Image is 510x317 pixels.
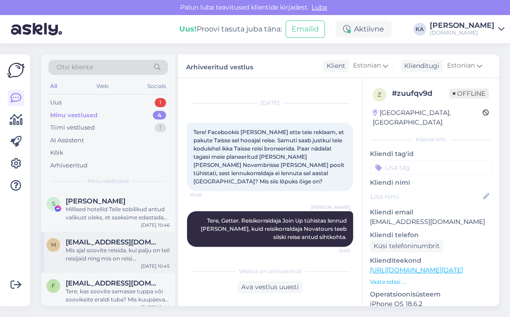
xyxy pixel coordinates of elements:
[52,200,55,207] span: S
[190,192,224,198] span: 10:46
[57,62,93,72] span: Otsi kliente
[50,98,62,107] div: Uus
[449,88,489,99] span: Offline
[336,21,391,37] div: Aktiivne
[370,278,492,286] p: Vaata edasi ...
[309,3,330,11] span: Luba
[378,91,381,98] span: z
[50,161,88,170] div: Arhiveeritud
[370,240,443,252] div: Küsi telefoninumbrit
[66,246,170,263] div: Mis ajal soovite reisida, kui palju on teil reisijaid ning mis on reisi maksimaalne eelarve ühele...
[50,148,63,157] div: Kõik
[370,290,492,299] p: Operatsioonisüsteem
[323,61,345,71] div: Klient
[370,135,492,144] div: Kliendi info
[370,230,492,240] p: Kliendi telefon
[370,208,492,217] p: Kliendi email
[155,123,166,132] div: 1
[66,197,125,205] span: Siiri Jänes
[392,88,449,99] div: # zuufqv9d
[155,98,166,107] div: 1
[51,241,56,248] span: m
[50,111,98,120] div: Minu vestlused
[153,111,166,120] div: 4
[370,178,492,187] p: Kliendi nimi
[370,256,492,265] p: Klienditeekond
[141,304,170,311] div: [DATE] 10:44
[48,80,59,92] div: All
[370,161,492,174] input: Lisa tag
[66,205,170,222] div: Millised hotellid Teile sobilikud antud valikust oleks, et saaksime edastada hinnad reisides mais...
[353,61,381,71] span: Estonian
[447,61,475,71] span: Estonian
[238,281,302,293] div: Ava vestlus uuesti
[430,22,505,36] a: [PERSON_NAME][DOMAIN_NAME]
[373,108,483,127] div: [GEOGRAPHIC_DATA], [GEOGRAPHIC_DATA]
[187,99,353,107] div: [DATE]
[201,217,348,240] span: Tere, Getter. Reisikorraldaja Join Up tühistas lennud [PERSON_NAME], kuid reisikorraldaja Novatou...
[430,22,494,29] div: [PERSON_NAME]
[66,238,161,246] span: maryake@mail.ru
[88,177,129,185] span: Minu vestlused
[193,129,346,185] span: Tere! Facebookis [PERSON_NAME] ette teie reklaam, et pakute Taisse sel hooajal reise. Samuti saab...
[316,247,350,254] span: 12:05
[141,222,170,229] div: [DATE] 10:46
[94,80,110,92] div: Web
[146,80,168,92] div: Socials
[311,204,350,211] span: [PERSON_NAME]
[413,23,426,36] div: KA
[179,24,282,35] div: Proovi tasuta juba täna:
[430,29,494,36] div: [DOMAIN_NAME]
[50,136,84,145] div: AI Assistent
[179,25,197,33] b: Uus!
[186,60,253,72] label: Arhiveeritud vestlus
[7,62,25,79] img: Askly Logo
[370,192,481,202] input: Lisa nimi
[66,279,161,287] span: frankosula@gmail.com
[52,282,55,289] span: f
[66,287,170,304] div: Tere, kas soovite samasse tuppa või sooviksite eraldi tuba? Mis kuupäeval toimub väljumine, et sa...
[239,267,302,275] span: Vestlus on arhiveeritud
[370,266,463,274] a: [URL][DOMAIN_NAME][DATE]
[141,263,170,270] div: [DATE] 10:45
[370,217,492,227] p: [EMAIL_ADDRESS][DOMAIN_NAME]
[50,123,95,132] div: Tiimi vestlused
[370,299,492,309] p: iPhone OS 18.6.2
[401,61,439,71] div: Klienditugi
[286,21,325,38] button: Emailid
[370,149,492,159] p: Kliendi tag'id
